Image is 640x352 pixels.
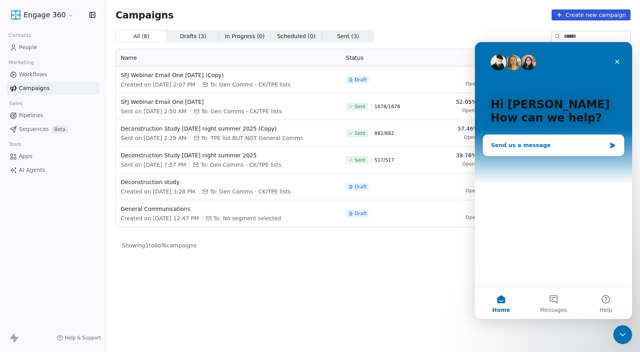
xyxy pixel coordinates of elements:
span: Sent ( 3 ) [337,32,359,41]
span: 57.46% (439) [458,125,495,133]
span: Deconstruction study [121,178,337,186]
span: SFJ Webinar Email One [DATE] (Copy) [121,71,337,79]
span: Sent [355,103,365,110]
span: Draft [355,77,366,83]
span: 882 / 882 [375,130,394,136]
span: To: Gen Comms - CK/TPE lists [201,107,282,115]
th: Status [341,49,440,66]
span: Pipelines [19,111,43,120]
a: AI Agents [6,164,99,177]
span: Open Rate [462,107,487,114]
a: Apps [6,150,99,163]
span: Apps [19,152,33,160]
span: 39.78% (183) [456,151,493,159]
button: Create new campaign [552,9,631,20]
span: Help & Support [65,335,101,341]
span: Drafts ( 3 ) [180,32,206,41]
span: To: Gen Comms - CK/TPE lists [200,161,281,169]
img: Engage%20360%20Logo_427x427_Final@1x%20copy.png [11,10,20,20]
span: To: TPE list BUT NOT General Comms [201,134,303,142]
span: Sent on [DATE] 2:50 AM [121,107,187,115]
a: Help & Support [57,335,101,341]
span: To: No segment selected [213,214,281,222]
a: Pipelines [6,109,99,122]
th: Name [116,49,341,66]
span: Campaigns [19,84,50,92]
a: Campaigns [6,82,99,95]
span: Deconstruction Study [DATE] night summer 2025 (Copy) [121,125,337,133]
iframe: Intercom live chat [475,42,632,319]
span: Open Rate [465,214,491,221]
a: SequencesBeta [6,123,99,136]
span: Beta [52,125,68,133]
a: Workflows [6,68,99,81]
span: General Communications [121,205,337,213]
span: Open Rate [464,134,489,140]
span: Draft [355,184,366,190]
span: To: Gen Comms - CK/TPE lists [210,81,291,88]
span: Created on [DATE] 3:28 PM [121,188,195,195]
a: People [6,41,99,54]
span: Draft [355,210,366,217]
span: Engage 360 [24,10,66,20]
span: Scheduled ( 0 ) [277,32,316,41]
span: To: Gen Comms - CK/TPE lists [210,188,291,195]
span: 52.05% (762) [456,98,493,106]
span: 517 / 517 [375,157,394,163]
span: Sent [355,130,365,136]
button: Engage 360 [9,8,75,22]
iframe: Intercom live chat [613,325,632,344]
th: Analytics [440,49,596,66]
span: SFJ Webinar Email One [DATE] [121,98,337,106]
span: Open Rate [462,161,487,167]
span: In Progress ( 0 ) [225,32,265,41]
span: Deconstruction Study [DATE] night summer 2025 [121,151,337,159]
span: Contacts [5,29,35,41]
span: Sent [355,157,365,163]
span: Open Rate [465,188,491,194]
span: Created on [DATE] 2:07 PM [121,81,195,88]
span: Campaigns [116,9,174,20]
span: Marketing [5,57,37,68]
span: Showing 1 to 6 of 6 campaigns [122,241,197,249]
span: Sales [6,98,26,109]
span: Sent on [DATE] 7:57 PM [121,161,186,169]
span: AI Agents [19,166,45,174]
span: People [19,43,37,52]
span: 1678 / 1678 [375,103,400,110]
span: Sent on [DATE] 2:29 AM [121,134,187,142]
span: Created on [DATE] 12:47 PM [121,214,199,222]
span: Workflows [19,70,47,79]
span: Sequences [19,125,49,133]
span: Tools [6,138,25,150]
span: Open Rate [465,81,491,87]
